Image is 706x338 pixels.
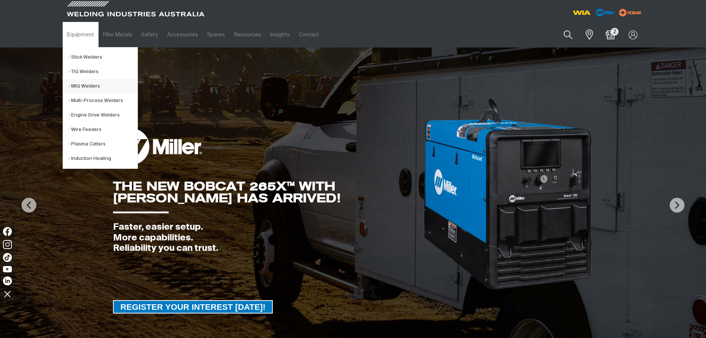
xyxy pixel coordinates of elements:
[1,288,14,300] img: hide socials
[63,47,138,169] ul: Equipment Submenu
[266,22,294,47] a: Insights
[113,300,273,314] a: REGISTER YOUR INTEREST TODAY!
[69,151,137,166] a: Induction Heating
[99,22,137,47] a: Filler Metals
[3,227,12,236] img: Facebook
[63,22,99,47] a: Equipment
[3,266,12,272] img: YouTube
[69,65,137,79] a: TIG Welders
[3,276,12,285] img: LinkedIn
[3,253,12,262] img: TikTok
[69,122,137,137] a: Wire Feeders
[69,79,137,93] a: MIG Welders
[69,50,137,65] a: Stick Welders
[229,22,265,47] a: Resources
[21,198,36,213] img: PrevArrow
[617,7,644,18] img: miller
[203,22,229,47] a: Spares
[69,93,137,108] a: Multi-Process Welders
[113,222,422,254] div: Faster, easier setup. More capabilities. Reliability you can trust.
[113,180,422,204] div: THE NEW BOBCAT 265X™ WITH [PERSON_NAME] HAS ARRIVED!
[137,22,162,47] a: Safety
[556,26,581,43] button: Search products
[670,198,685,213] img: NextArrow
[69,108,137,122] a: Engine Drive Welders
[3,240,12,249] img: Instagram
[69,137,137,151] a: Plasma Cutters
[114,300,272,314] span: REGISTER YOUR INTEREST [DATE]!
[294,22,324,47] a: Contact
[546,26,581,43] input: Product name or item number...
[63,22,498,47] nav: Main
[163,22,203,47] a: Accessories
